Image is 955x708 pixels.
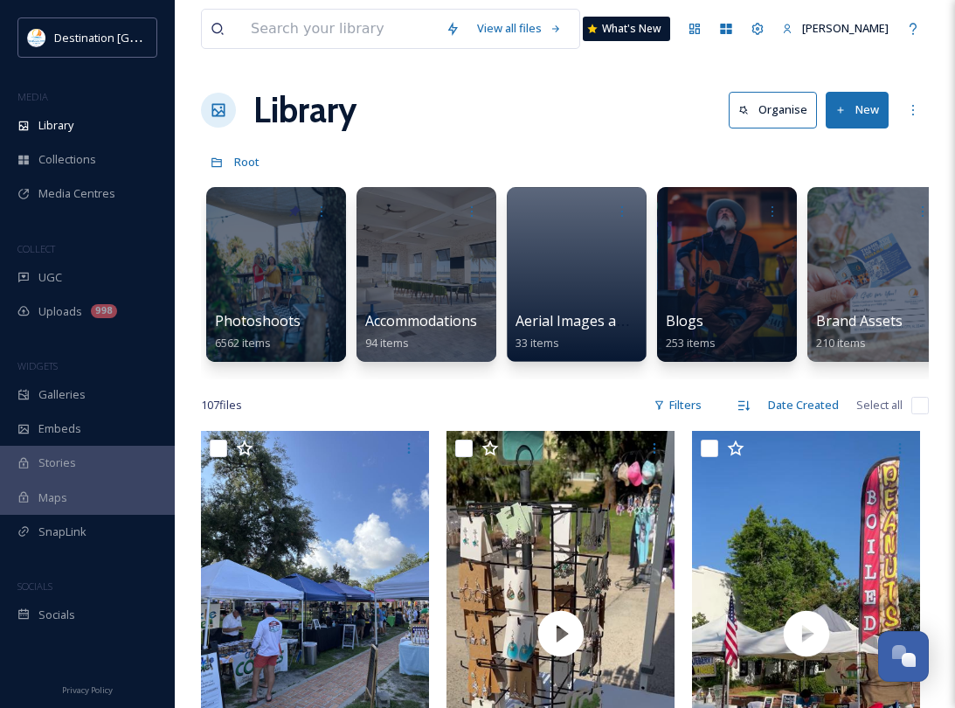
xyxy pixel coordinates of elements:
[62,684,113,696] span: Privacy Policy
[759,388,848,422] div: Date Created
[826,92,889,128] button: New
[38,489,67,506] span: Maps
[773,11,897,45] a: [PERSON_NAME]
[38,117,73,134] span: Library
[38,386,86,403] span: Galleries
[38,303,82,320] span: Uploads
[54,29,228,45] span: Destination [GEOGRAPHIC_DATA]
[38,185,115,202] span: Media Centres
[253,84,356,136] a: Library
[666,335,716,351] span: 253 items
[17,580,52,593] span: SOCIALS
[17,359,58,372] span: WIDGETS
[38,455,76,471] span: Stories
[17,90,48,103] span: MEDIA
[666,313,716,351] a: Blogs253 items
[38,269,62,286] span: UGC
[365,313,477,351] a: Accommodations94 items
[729,92,826,128] a: Organise
[38,524,87,540] span: SnapLink
[816,313,903,351] a: Brand Assets210 items
[38,420,81,437] span: Embeds
[62,678,113,699] a: Privacy Policy
[816,335,866,351] span: 210 items
[516,311,673,330] span: Aerial Images and Video
[38,151,96,168] span: Collections
[201,397,242,413] span: 107 file s
[645,388,710,422] div: Filters
[516,335,559,351] span: 33 items
[91,304,117,318] div: 998
[28,29,45,46] img: download.png
[583,17,670,41] a: What's New
[365,335,409,351] span: 94 items
[729,92,817,128] button: Organise
[878,631,929,682] button: Open Chat
[215,335,271,351] span: 6562 items
[516,313,673,351] a: Aerial Images and Video33 items
[468,11,571,45] a: View all files
[234,154,260,170] span: Root
[802,20,889,36] span: [PERSON_NAME]
[816,311,903,330] span: Brand Assets
[234,151,260,172] a: Root
[242,10,437,48] input: Search your library
[365,311,477,330] span: Accommodations
[215,313,301,351] a: Photoshoots6562 items
[856,397,903,413] span: Select all
[666,311,703,330] span: Blogs
[38,607,75,623] span: Socials
[17,242,55,255] span: COLLECT
[215,311,301,330] span: Photoshoots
